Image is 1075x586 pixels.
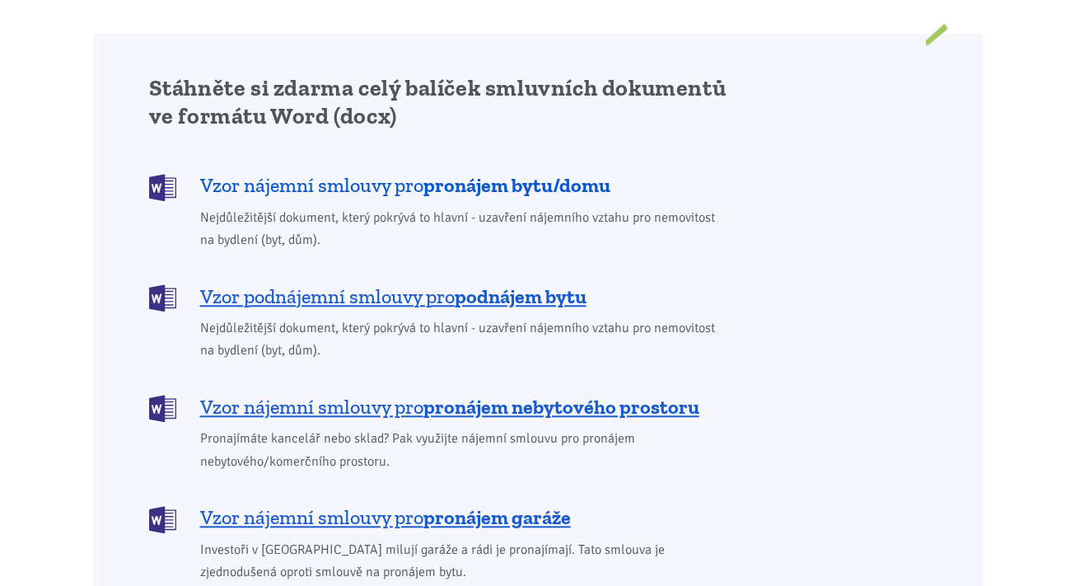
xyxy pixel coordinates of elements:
span: Nejdůležitější dokument, který pokrývá to hlavní - uzavření nájemního vztahu pro nemovitost na by... [200,317,727,362]
span: Vzor nájemní smlouvy pro [200,394,699,420]
img: DOCX (Word) [149,174,176,201]
a: Vzor nájemní smlouvy propronájem nebytového prostoru [149,393,727,420]
span: Pronajímáte kancelář nebo sklad? Pak využijte nájemní smlouvu pro pronájem nebytového/komerčního ... [200,428,727,472]
span: Vzor nájemní smlouvy pro [200,172,610,199]
a: Vzor nájemní smlouvy propronájem garáže [149,504,727,532]
span: Vzor nájemní smlouvy pro [200,504,571,531]
b: podnájem bytu [455,284,587,308]
b: pronájem bytu/domu [423,173,610,197]
b: pronájem nebytového prostoru [423,395,699,419]
a: Vzor podnájemní smlouvy propodnájem bytu [149,283,727,310]
a: Vzor nájemní smlouvy propronájem bytu/domu [149,172,727,199]
img: DOCX (Word) [149,395,176,422]
span: Nejdůležitější dokument, který pokrývá to hlavní - uzavření nájemního vztahu pro nemovitost na by... [200,207,727,251]
b: pronájem garáže [423,505,571,529]
img: DOCX (Word) [149,506,176,533]
span: Investoři v [GEOGRAPHIC_DATA] milují garáže a rádi je pronajímají. Tato smlouva je zjednodušená o... [200,539,727,584]
h2: Stáhněte si zdarma celý balíček smluvních dokumentů ve formátu Word (docx) [149,74,727,130]
span: Vzor podnájemní smlouvy pro [200,284,587,310]
img: DOCX (Word) [149,284,176,312]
